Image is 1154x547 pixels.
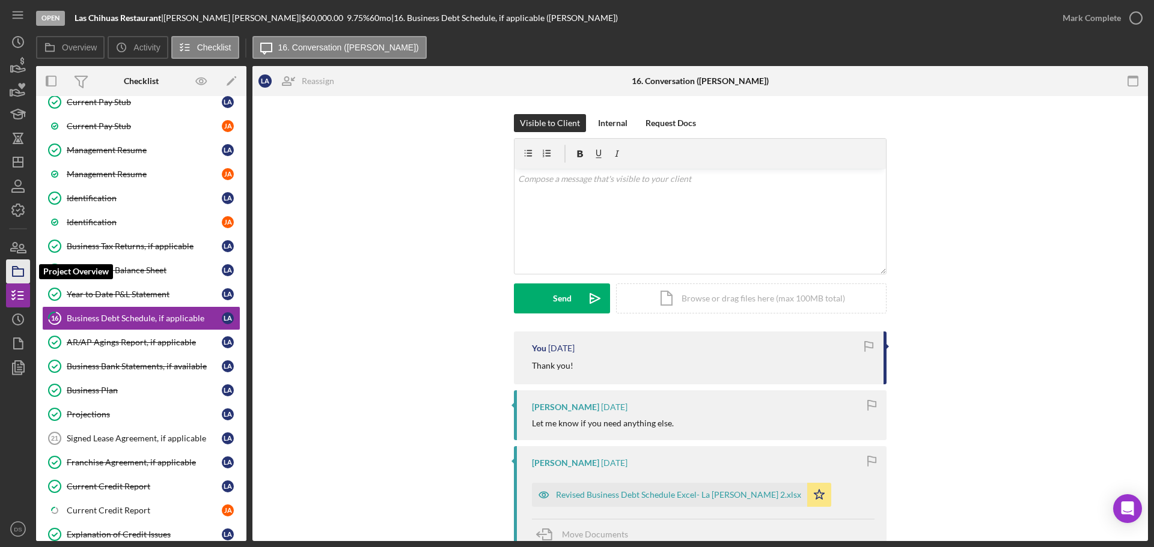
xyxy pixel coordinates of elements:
div: Business Debt Schedule, if applicable [67,313,222,323]
div: Business Tax Returns, if applicable [67,241,222,251]
div: L A [222,288,234,300]
div: Projections [67,409,222,419]
div: L A [222,360,234,372]
div: 16. Conversation ([PERSON_NAME]) [632,76,769,86]
label: Activity [133,43,160,52]
div: Business Bank Statements, if available [67,361,222,371]
tspan: 16 [51,314,59,322]
div: Request Docs [646,114,696,132]
button: LAReassign [252,69,346,93]
button: Checklist [171,36,239,59]
label: Overview [62,43,97,52]
a: 16Business Debt Schedule, if applicableLA [42,306,240,330]
label: 16. Conversation ([PERSON_NAME]) [278,43,419,52]
div: J A [222,504,234,516]
a: Year to Date Balance SheetLA [42,258,240,282]
a: Current Pay StubJA [42,114,240,138]
div: L A [222,408,234,420]
tspan: 21 [51,435,58,442]
div: 9.75 % [347,13,370,23]
div: Management Resume [67,169,222,179]
button: Overview [36,36,105,59]
div: L A [222,96,234,108]
div: Signed Lease Agreement, if applicable [67,434,222,443]
a: IdentificationJA [42,210,240,234]
a: IdentificationLA [42,186,240,210]
div: Year to Date P&L Statement [67,289,222,299]
div: Year to Date Balance Sheet [67,265,222,275]
div: L A [222,312,234,324]
div: 60 mo [370,13,391,23]
button: Visible to Client [514,114,586,132]
div: L A [222,384,234,396]
div: [PERSON_NAME] [532,402,599,412]
a: Management ResumeLA [42,138,240,162]
div: Mark Complete [1063,6,1121,30]
div: L A [222,240,234,252]
div: Franchise Agreement, if applicable [67,458,222,467]
div: L A [222,336,234,348]
button: Mark Complete [1051,6,1148,30]
button: Send [514,283,610,313]
div: | [75,13,163,23]
span: Move Documents [562,529,628,539]
div: [PERSON_NAME] [PERSON_NAME] | [163,13,301,23]
div: J A [222,120,234,132]
div: Current Credit Report [67,482,222,491]
div: $60,000.00 [301,13,347,23]
div: L A [222,144,234,156]
div: Management Resume [67,145,222,155]
a: Current Credit ReportLA [42,474,240,498]
div: J A [222,168,234,180]
div: L A [222,432,234,444]
div: Explanation of Credit Issues [67,530,222,539]
div: L A [222,456,234,468]
a: Management ResumeJA [42,162,240,186]
div: Reassign [302,69,334,93]
div: L A [222,528,234,540]
a: Current Credit ReportJA [42,498,240,522]
div: Open Intercom Messenger [1113,494,1142,523]
button: Activity [108,36,168,59]
div: Open [36,11,65,26]
div: L A [222,192,234,204]
a: Current Pay StubLA [42,90,240,114]
button: 16. Conversation ([PERSON_NAME]) [252,36,427,59]
a: Franchise Agreement, if applicableLA [42,450,240,474]
div: Let me know if you need anything else. [532,419,674,428]
time: 2025-08-19 15:52 [548,343,575,353]
div: Identification [67,193,222,203]
a: 21Signed Lease Agreement, if applicableLA [42,426,240,450]
div: Checklist [124,76,159,86]
div: Revised Business Debt Schedule Excel- La [PERSON_NAME] 2.xlsx [556,490,801,500]
div: AR/AP Agings Report, if applicable [67,337,222,347]
a: Business Bank Statements, if availableLA [42,354,240,378]
time: 2025-08-18 22:26 [601,458,627,468]
div: Send [553,283,572,313]
div: L A [222,264,234,276]
div: L A [222,480,234,492]
div: You [532,343,546,353]
text: DS [14,526,22,533]
p: Thank you! [532,359,573,372]
div: Business Plan [67,385,222,395]
div: Identification [67,217,222,227]
div: Current Pay Stub [67,97,222,107]
a: Business PlanLA [42,378,240,402]
b: Las Chihuas Restaurant [75,13,161,23]
div: | 16. Business Debt Schedule, if applicable ([PERSON_NAME]) [391,13,618,23]
div: L A [258,74,272,88]
a: Explanation of Credit IssuesLA [42,522,240,546]
div: Current Pay Stub [67,121,222,131]
a: AR/AP Agings Report, if applicableLA [42,330,240,354]
div: J A [222,216,234,228]
div: Visible to Client [520,114,580,132]
time: 2025-08-18 22:28 [601,402,627,412]
button: Revised Business Debt Schedule Excel- La [PERSON_NAME] 2.xlsx [532,483,831,507]
button: Internal [592,114,633,132]
button: Request Docs [640,114,702,132]
div: [PERSON_NAME] [532,458,599,468]
a: ProjectionsLA [42,402,240,426]
button: DS [6,517,30,541]
div: Internal [598,114,627,132]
